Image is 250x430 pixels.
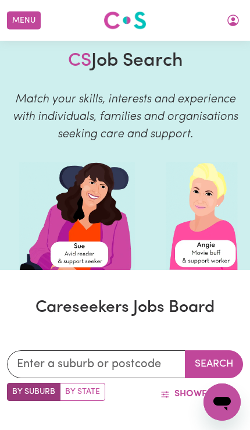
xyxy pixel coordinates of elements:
[203,383,241,421] iframe: Button to launch messaging window
[60,383,105,401] label: Search by state
[103,10,147,31] img: Careseekers logo
[68,52,91,70] span: CS
[7,350,185,378] input: Enter a suburb or postcode
[7,12,41,30] button: Menu
[68,50,183,72] h1: Job Search
[7,383,60,401] label: Search by suburb/post code
[153,383,243,405] button: ShowFilters
[9,91,241,143] p: Match your skills, interests and experience with individuals, families and organisations seeking ...
[221,10,245,30] button: My Account
[174,389,202,399] span: Show
[103,7,147,34] a: Careseekers logo
[185,350,243,378] button: Search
